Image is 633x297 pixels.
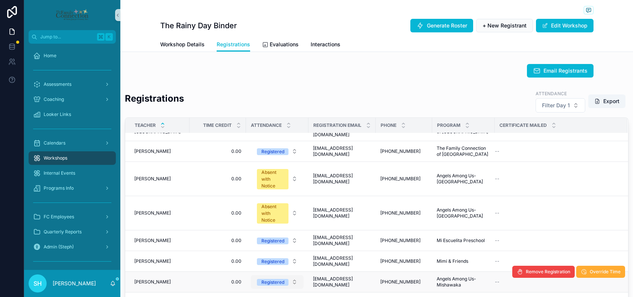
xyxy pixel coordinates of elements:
[590,269,621,275] span: Override Time
[313,276,371,288] a: [EMAIL_ADDRESS][DOMAIN_NAME]
[313,145,371,157] a: [EMAIL_ADDRESS][DOMAIN_NAME]
[495,258,618,264] a: --
[250,144,304,158] a: Select Button
[380,238,428,244] a: [PHONE_NUMBER]
[251,145,304,158] button: Select Button
[437,258,468,264] span: Mimi & Friends
[495,279,618,285] a: --
[512,266,575,278] button: Remove Registration
[495,210,618,216] a: --
[134,279,171,285] span: [PERSON_NAME]
[194,279,241,285] span: 0.00
[251,200,304,227] button: Select Button
[527,64,594,78] button: Email Registrants
[410,19,473,32] button: Generate Roster
[270,41,299,48] span: Evaluations
[380,176,420,182] span: [PHONE_NUMBER]
[55,9,89,21] img: App logo
[194,176,241,182] a: 0.00
[526,269,570,275] span: Remove Registration
[261,169,284,189] div: Absent with Notice
[495,148,499,154] span: --
[437,207,490,219] a: Angels Among Us-[GEOGRAPHIC_DATA]
[437,145,490,157] a: The Family Connection of [GEOGRAPHIC_DATA]
[24,44,120,270] div: scrollable content
[250,254,304,268] a: Select Button
[380,258,428,264] a: [PHONE_NUMBER]
[160,20,237,31] h1: The Rainy Day Binder
[495,238,499,244] span: --
[33,279,42,288] span: SH
[44,96,64,102] span: Coaching
[495,148,618,154] a: --
[499,122,547,128] span: Certificate Mailed
[576,266,625,278] button: Override Time
[261,279,284,286] div: Registered
[134,258,171,264] span: [PERSON_NAME]
[380,176,428,182] a: [PHONE_NUMBER]
[380,258,420,264] span: [PHONE_NUMBER]
[125,92,184,105] h2: Registrations
[217,38,250,52] a: Registrations
[29,108,116,121] a: Looker Links
[44,244,74,250] span: Admin (Steph)
[194,148,241,154] a: 0.00
[29,136,116,150] a: Calendars
[380,279,428,285] a: [PHONE_NUMBER]
[160,41,205,48] span: Workshop Details
[261,148,284,155] div: Registered
[251,275,304,289] button: Select Button
[29,166,116,180] a: Internal Events
[44,81,71,87] span: Assessments
[251,234,304,247] button: Select Button
[380,210,420,216] span: [PHONE_NUMBER]
[251,254,304,268] button: Select Button
[495,279,499,285] span: --
[437,173,490,185] a: Angels Among Us-[GEOGRAPHIC_DATA]
[194,238,241,244] a: 0.00
[29,210,116,224] a: FC Employees
[134,148,171,154] span: [PERSON_NAME]
[29,49,116,62] a: Home
[250,165,304,193] a: Select Button
[437,238,485,244] span: Mi Escuelita Preschool
[437,276,490,288] a: Angels Among Us-Mishawaka
[437,122,460,128] span: Program
[536,90,567,97] label: Attendance
[29,225,116,239] a: Quarterly Reports
[160,38,205,53] a: Workshop Details
[313,173,371,185] a: [EMAIL_ADDRESS][DOMAIN_NAME]
[313,207,371,219] a: [EMAIL_ADDRESS][DOMAIN_NAME]
[44,155,67,161] span: Workshops
[495,176,499,182] span: --
[44,214,74,220] span: FC Employees
[250,275,304,289] a: Select Button
[135,122,156,128] span: TEACHER
[588,94,625,108] button: Export
[261,238,284,244] div: Registered
[495,176,618,182] a: --
[313,235,371,247] a: [EMAIL_ADDRESS][DOMAIN_NAME]
[261,203,284,224] div: Absent with Notice
[194,210,241,216] a: 0.00
[134,210,171,216] span: [PERSON_NAME]
[495,210,499,216] span: --
[194,258,241,264] span: 0.00
[29,151,116,165] a: Workshops
[134,210,185,216] a: [PERSON_NAME]
[380,238,420,244] span: [PHONE_NUMBER]
[44,170,75,176] span: Internal Events
[313,122,361,128] span: Registration Email
[53,280,96,287] p: [PERSON_NAME]
[313,255,371,267] a: [EMAIL_ADDRESS][DOMAIN_NAME]
[29,181,116,195] a: Programs Info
